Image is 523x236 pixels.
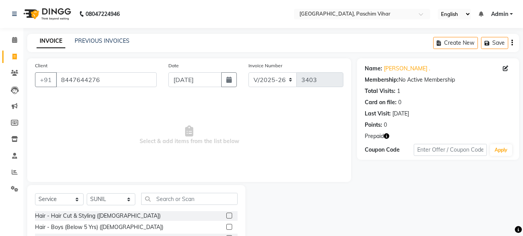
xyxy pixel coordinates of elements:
img: logo [20,3,73,25]
label: Client [35,62,47,69]
div: Hair - Hair Cut & Styling ([DEMOGRAPHIC_DATA]) [35,212,161,220]
input: Search or Scan [141,193,238,205]
button: Apply [490,144,512,156]
div: 0 [384,121,387,129]
div: Total Visits: [365,87,395,95]
a: [PERSON_NAME] . [384,65,430,73]
div: Last Visit: [365,110,391,118]
div: Hair - Boys (Below 5 Yrs) ([DEMOGRAPHIC_DATA]) [35,223,163,231]
a: PREVIOUS INVOICES [75,37,129,44]
div: Membership: [365,76,399,84]
label: Date [168,62,179,69]
b: 08047224946 [86,3,120,25]
div: [DATE] [392,110,409,118]
input: Enter Offer / Coupon Code [414,144,487,156]
button: +91 [35,72,57,87]
button: Create New [433,37,478,49]
span: Admin [491,10,508,18]
div: Points: [365,121,382,129]
a: INVOICE [37,34,65,48]
span: Prepaid [365,132,384,140]
label: Invoice Number [248,62,282,69]
div: Card on file: [365,98,397,107]
div: Coupon Code [365,146,414,154]
div: Name: [365,65,382,73]
span: Select & add items from the list below [35,96,343,174]
div: 1 [397,87,400,95]
div: 0 [398,98,401,107]
button: Save [481,37,508,49]
input: Search by Name/Mobile/Email/Code [56,72,157,87]
div: No Active Membership [365,76,511,84]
